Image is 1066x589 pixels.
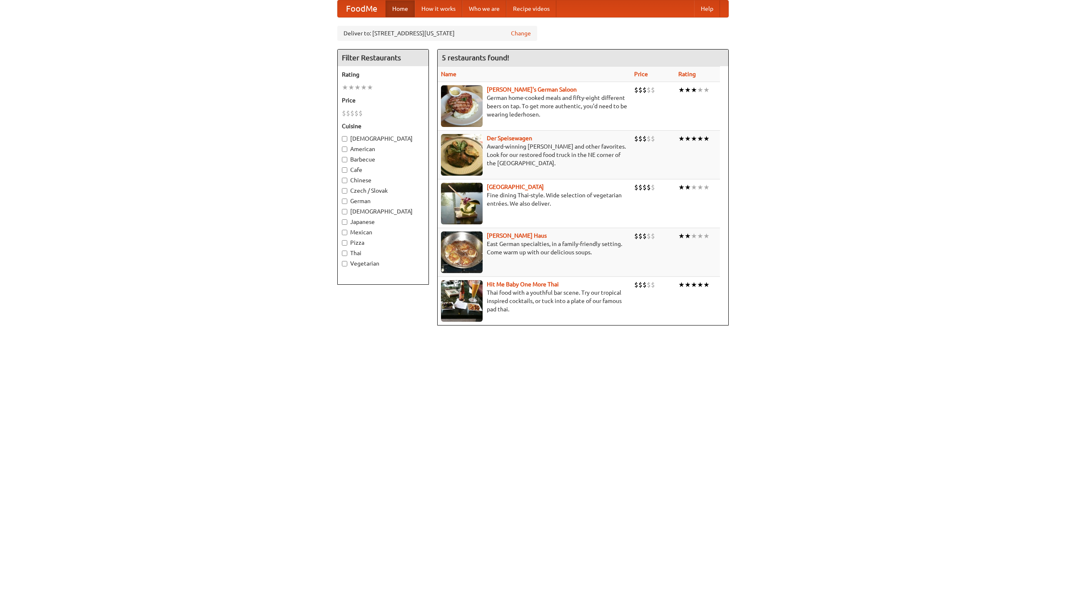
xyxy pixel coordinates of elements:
li: ★ [367,83,373,92]
li: ★ [691,280,697,289]
li: ★ [685,183,691,192]
li: $ [346,109,350,118]
input: Cafe [342,167,347,173]
li: $ [647,231,651,241]
li: ★ [678,231,685,241]
li: ★ [685,85,691,94]
li: $ [643,280,647,289]
li: $ [634,134,638,143]
input: Pizza [342,240,347,246]
p: East German specialties, in a family-friendly setting. Come warm up with our delicious soups. [441,240,628,256]
li: $ [647,183,651,192]
a: [PERSON_NAME] Haus [487,232,547,239]
li: $ [638,231,643,241]
li: $ [638,183,643,192]
p: Thai food with a youthful bar scene. Try our tropical inspired cocktails, or tuck into a plate of... [441,288,628,313]
li: $ [634,183,638,192]
input: [DEMOGRAPHIC_DATA] [342,136,347,142]
li: ★ [697,183,703,192]
li: $ [638,280,643,289]
label: Chinese [342,176,424,184]
input: Chinese [342,178,347,183]
h4: Filter Restaurants [338,50,428,66]
label: Pizza [342,239,424,247]
li: $ [647,85,651,94]
li: $ [651,280,655,289]
h5: Rating [342,70,424,79]
li: ★ [703,134,710,143]
li: ★ [361,83,367,92]
li: $ [359,109,363,118]
li: $ [651,231,655,241]
li: ★ [697,134,703,143]
li: ★ [678,280,685,289]
img: satay.jpg [441,183,483,224]
li: $ [634,85,638,94]
li: ★ [685,231,691,241]
p: German home-cooked meals and fifty-eight different beers on tap. To get more authentic, you'd nee... [441,94,628,119]
li: $ [643,85,647,94]
li: ★ [691,134,697,143]
li: $ [651,134,655,143]
li: ★ [691,183,697,192]
li: $ [350,109,354,118]
li: ★ [703,231,710,241]
li: ★ [685,134,691,143]
li: ★ [685,280,691,289]
li: $ [638,85,643,94]
img: babythai.jpg [441,280,483,322]
li: $ [643,231,647,241]
li: $ [647,134,651,143]
a: Who we are [462,0,506,17]
a: Hit Me Baby One More Thai [487,281,559,288]
li: $ [643,183,647,192]
img: esthers.jpg [441,85,483,127]
input: Japanese [342,219,347,225]
div: Deliver to: [STREET_ADDRESS][US_STATE] [337,26,537,41]
li: ★ [691,231,697,241]
li: ★ [691,85,697,94]
a: [PERSON_NAME]'s German Saloon [487,86,577,93]
a: Price [634,71,648,77]
h5: Cuisine [342,122,424,130]
li: ★ [354,83,361,92]
ng-pluralize: 5 restaurants found! [442,54,509,62]
li: ★ [678,134,685,143]
li: ★ [703,183,710,192]
img: kohlhaus.jpg [441,231,483,273]
a: [GEOGRAPHIC_DATA] [487,184,544,190]
input: Mexican [342,230,347,235]
label: Cafe [342,166,424,174]
input: Thai [342,251,347,256]
li: ★ [697,85,703,94]
li: $ [342,109,346,118]
li: ★ [348,83,354,92]
li: $ [634,231,638,241]
label: Vegetarian [342,259,424,268]
h5: Price [342,96,424,104]
a: Help [694,0,720,17]
li: ★ [703,85,710,94]
li: $ [643,134,647,143]
label: Japanese [342,218,424,226]
li: ★ [697,231,703,241]
p: Fine dining Thai-style. Wide selection of vegetarian entrées. We also deliver. [441,191,628,208]
a: Der Speisewagen [487,135,532,142]
label: [DEMOGRAPHIC_DATA] [342,207,424,216]
img: speisewagen.jpg [441,134,483,176]
label: Czech / Slovak [342,186,424,195]
a: Change [511,29,531,37]
li: ★ [703,280,710,289]
a: Name [441,71,456,77]
a: Rating [678,71,696,77]
label: Thai [342,249,424,257]
li: ★ [342,83,348,92]
input: Vegetarian [342,261,347,266]
input: Czech / Slovak [342,188,347,194]
li: $ [651,183,655,192]
a: Recipe videos [506,0,556,17]
input: American [342,147,347,152]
